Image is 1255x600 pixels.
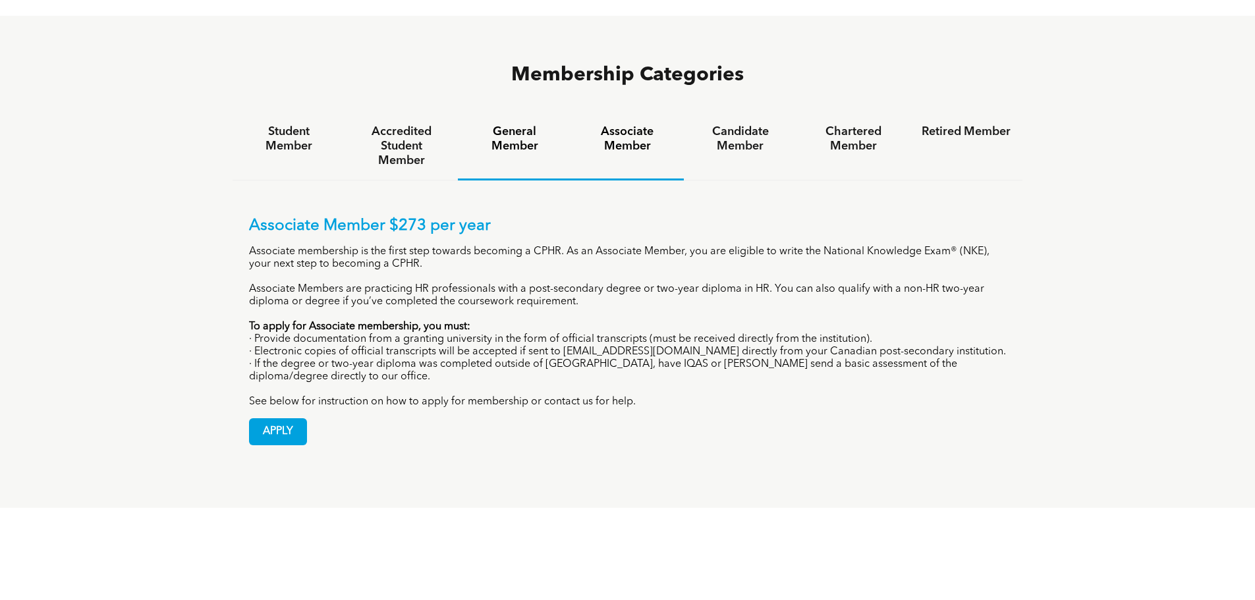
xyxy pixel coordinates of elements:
p: · Provide documentation from a granting university in the form of official transcripts (must be r... [249,333,1007,346]
h4: Student Member [244,124,333,153]
h4: Chartered Member [809,124,898,153]
span: Membership Categories [511,65,744,85]
p: Associate Members are practicing HR professionals with a post-secondary degree or two-year diplom... [249,283,1007,308]
p: Associate membership is the first step towards becoming a CPHR. As an Associate Member, you are e... [249,246,1007,271]
span: APPLY [250,419,306,445]
h4: General Member [470,124,559,153]
strong: To apply for Associate membership, you must: [249,321,470,332]
p: See below for instruction on how to apply for membership or contact us for help. [249,396,1007,408]
h4: Associate Member [583,124,672,153]
h4: Accredited Student Member [357,124,446,168]
a: APPLY [249,418,307,445]
h4: Retired Member [922,124,1011,139]
h4: Candidate Member [696,124,785,153]
p: · Electronic copies of official transcripts will be accepted if sent to [EMAIL_ADDRESS][DOMAIN_NA... [249,346,1007,358]
p: Associate Member $273 per year [249,217,1007,236]
p: · If the degree or two-year diploma was completed outside of [GEOGRAPHIC_DATA], have IQAS or [PER... [249,358,1007,383]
